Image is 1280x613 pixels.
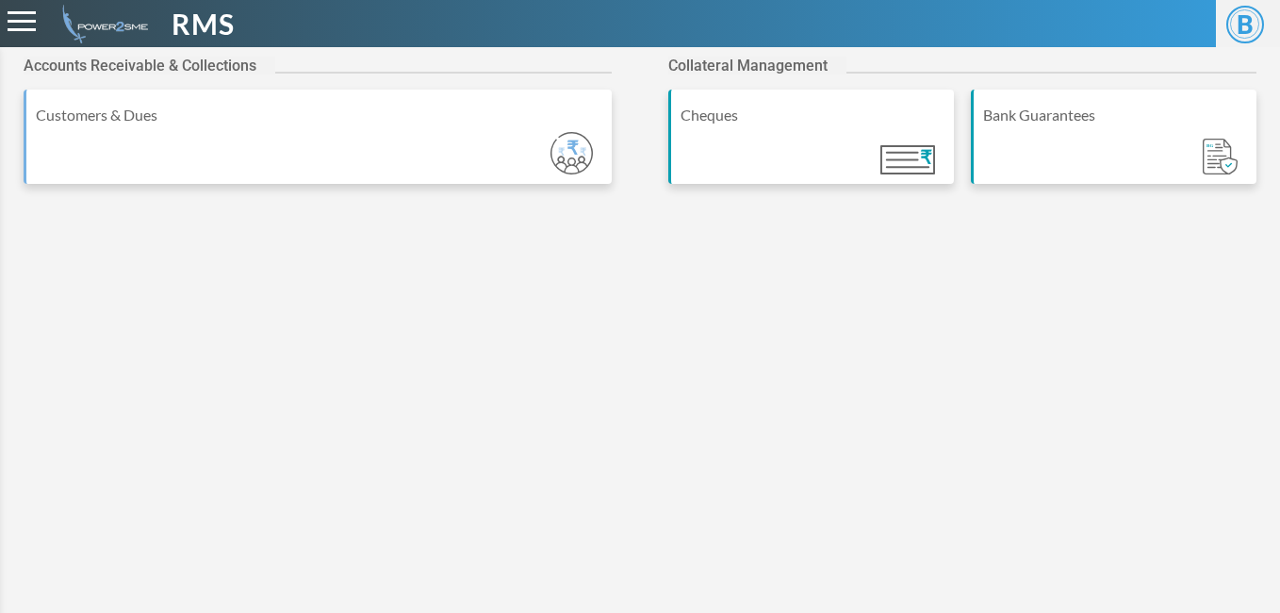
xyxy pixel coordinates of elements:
[24,57,275,75] h2: Accounts Receivable & Collections
[24,90,612,203] a: Customers & Dues Module_ic
[172,3,235,45] span: RMS
[880,145,935,174] img: Module_ic
[971,90,1256,203] a: Bank Guarantees Module_ic
[55,5,148,43] img: admin
[36,104,602,126] div: Customers & Dues
[1226,6,1264,43] span: B
[681,104,944,126] div: Cheques
[668,57,846,75] h2: Collateral Management
[668,90,954,203] a: Cheques Module_ic
[983,104,1247,126] div: Bank Guarantees
[550,132,593,174] img: Module_ic
[1203,139,1238,175] img: Module_ic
